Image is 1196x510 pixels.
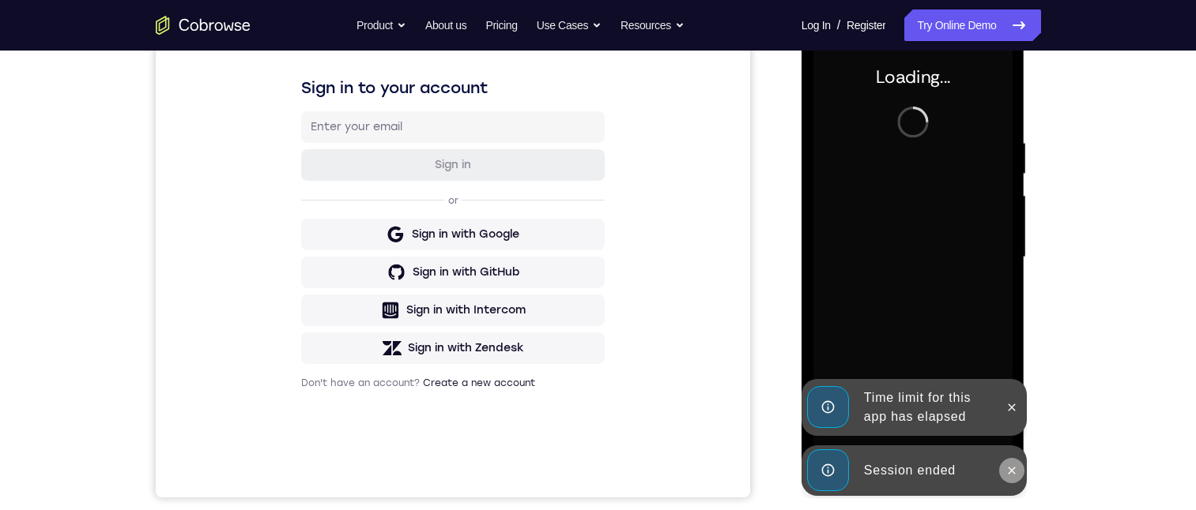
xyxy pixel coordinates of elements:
[145,250,449,282] button: Sign in with Google
[56,358,194,408] div: Time limit for this app has elapsed
[257,296,364,312] div: Sign in with GitHub
[145,408,449,421] p: Don't have an account?
[537,9,602,41] button: Use Cases
[56,430,194,462] div: Session ended
[802,9,831,41] a: Log In
[847,9,885,41] a: Register
[289,226,306,238] p: or
[267,409,379,420] a: Create a new account
[837,16,840,35] span: /
[425,9,466,41] a: About us
[145,288,449,320] button: Sign in with GitHub
[252,372,368,388] div: Sign in with Zendesk
[145,364,449,396] button: Sign in with Zendesk
[485,9,517,41] a: Pricing
[904,9,1040,41] a: Try Online Demo
[621,9,685,41] button: Resources
[156,16,251,35] a: Go to the home page
[357,9,406,41] button: Product
[251,334,370,350] div: Sign in with Intercom
[145,326,449,358] button: Sign in with Intercom
[256,258,364,274] div: Sign in with Google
